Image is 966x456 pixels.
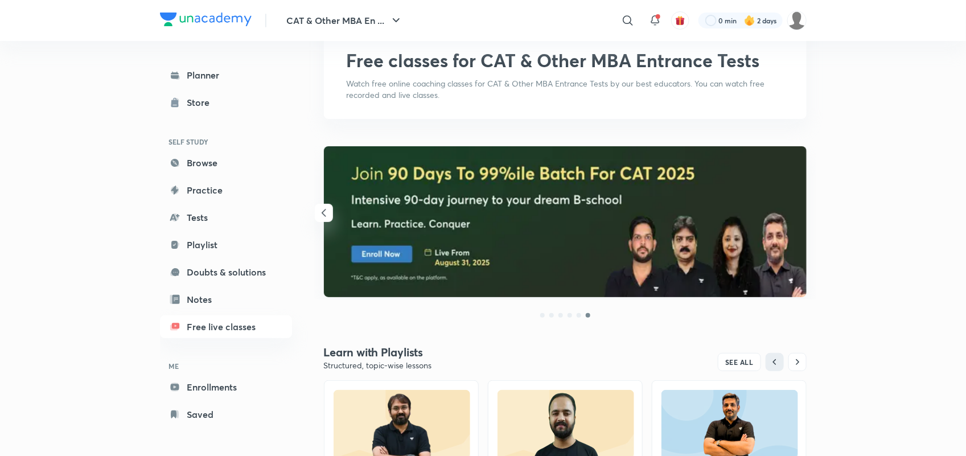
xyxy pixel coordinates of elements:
a: Enrollments [160,376,292,399]
div: Store [187,96,217,109]
button: SEE ALL [718,353,761,371]
button: CAT & Other MBA En ... [280,9,410,32]
a: Doubts & solutions [160,261,292,284]
p: Structured, topic-wise lessons [324,360,565,371]
img: banner [324,146,807,297]
a: Free live classes [160,315,292,338]
a: Practice [160,179,292,202]
a: Planner [160,64,292,87]
h1: Free classes for CAT & Other MBA Entrance Tests [347,50,760,71]
img: Company Logo [160,13,252,26]
img: avatar [675,15,685,26]
a: Tests [160,206,292,229]
a: Notes [160,288,292,311]
a: Store [160,91,292,114]
img: Coolm [787,11,807,30]
p: Watch free online coaching classes for CAT & Other MBA Entrance Tests by our best educators. You ... [347,78,784,101]
a: Playlist [160,233,292,256]
a: banner [324,146,807,299]
button: avatar [671,11,689,30]
a: Saved [160,403,292,426]
h4: Learn with Playlists [324,345,565,360]
a: Company Logo [160,13,252,29]
h6: SELF STUDY [160,132,292,151]
h6: ME [160,356,292,376]
span: SEE ALL [725,358,754,366]
img: streak [744,15,755,26]
a: Browse [160,151,292,174]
